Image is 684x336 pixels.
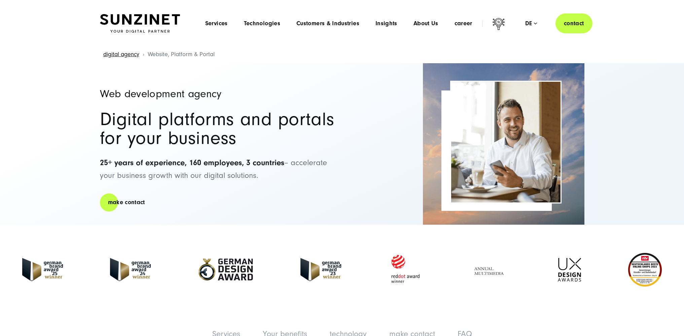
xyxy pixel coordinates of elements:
[103,51,139,58] a: digital agency
[388,253,422,286] img: Red Dot Award winner - full service digital agency SUNZINET
[100,109,334,149] font: Digital platforms and portals for your business
[375,20,397,27] a: Insights
[413,20,438,27] a: About Us
[100,14,180,33] img: SUNZINET Full Service Digital Agency
[100,158,327,180] font: – accelerate your business growth with our digital solutions.
[148,51,215,58] font: Website, Platform & Portal
[628,253,662,287] img: Germany's best online shops 2023 - boesner - Customer - SUNZINET
[451,82,561,202] img: Full-service digital agency SUNZINET - E-commerce consulting
[455,20,472,27] a: career
[469,258,511,282] img: Full Service Digital Agency - Annual Multimedia Awards
[198,258,253,281] img: German Design Award - full service digital agency SUNZINET
[558,258,581,282] img: UX Design Awards - full service digital agency SUNZINET
[244,20,280,27] a: Technologies
[564,20,584,27] font: contact
[100,88,222,100] font: Web development agency
[100,193,153,212] a: make contact
[100,158,284,167] font: 25+ years of experience, 160 employees, 3 countries
[525,20,532,27] font: de
[108,199,145,206] font: make contact
[300,258,341,281] img: German Brand Award 2023 Winner - full-service digital agency SUNZINET
[110,258,151,281] img: German Brand Award - full-service digital agency SUNZINET
[22,258,63,281] img: German Brand Award winner 2025 - Full Service Digital Agency SUNZINET
[555,13,592,33] a: contact
[423,63,584,225] img: Full-service digital agency SUNZINET - Business Applications Web & Cloud_2
[296,20,359,27] a: Customers & Industries
[205,20,228,27] a: Services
